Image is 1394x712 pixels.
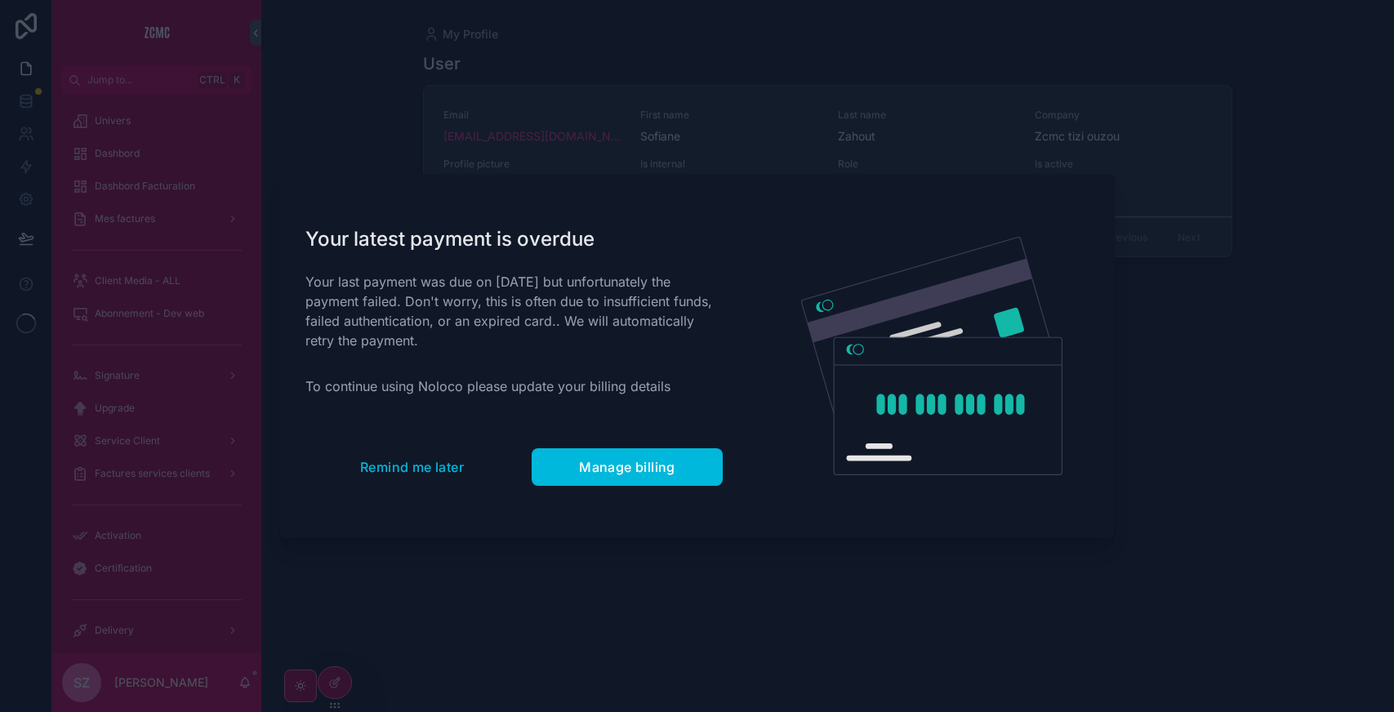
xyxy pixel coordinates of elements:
span: Remind me later [360,459,464,475]
p: To continue using Noloco please update your billing details [305,376,723,396]
img: Credit card illustration [801,237,1062,475]
button: Remind me later [305,448,519,486]
h1: Your latest payment is overdue [305,226,723,252]
span: Manage billing [579,459,675,475]
button: Manage billing [532,448,723,486]
p: Your last payment was due on [DATE] but unfortunately the payment failed. Don't worry, this is of... [305,272,723,350]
